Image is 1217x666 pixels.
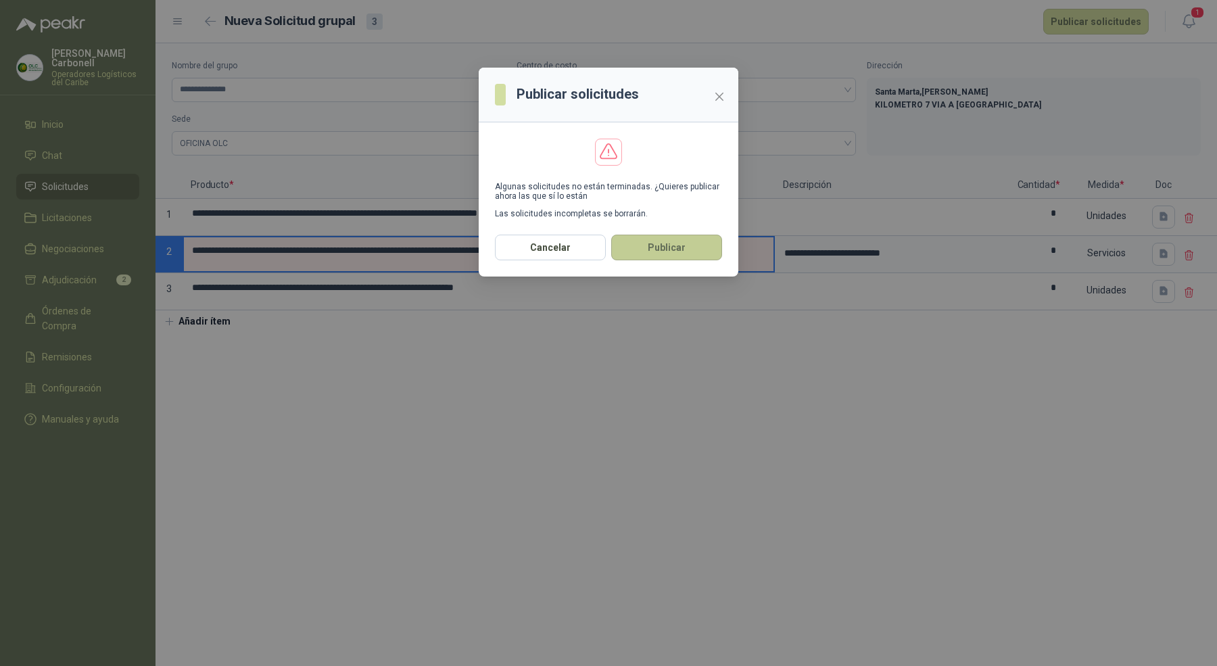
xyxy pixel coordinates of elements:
button: Cancelar [495,235,606,260]
p: Algunas solicitudes no están terminadas. ¿Quieres publicar ahora las que sí lo están [495,182,722,201]
p: Las solicitudes incompletas se borrarán. [495,209,722,218]
button: Close [709,86,730,108]
span: close [714,91,725,102]
button: Publicar [611,235,722,260]
h3: Publicar solicitudes [517,84,639,105]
